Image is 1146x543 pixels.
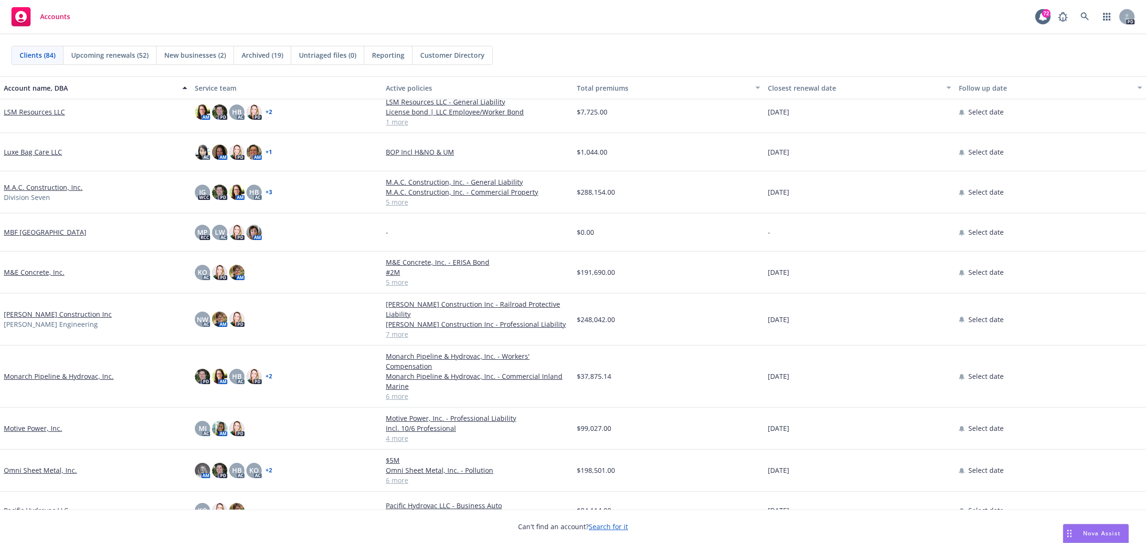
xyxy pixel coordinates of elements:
span: $0.00 [577,227,594,237]
div: Total premiums [577,83,750,93]
span: [DATE] [768,465,789,475]
a: Omni Sheet Metal, Inc. [4,465,77,475]
a: [PERSON_NAME] Construction Inc - Professional Liability [386,319,569,329]
a: Accounts [8,3,74,30]
span: Clients (84) [20,50,55,60]
span: $1,044.00 [577,147,607,157]
img: photo [212,185,227,200]
div: Follow up date [959,83,1132,93]
img: photo [246,145,262,160]
span: Archived (19) [242,50,283,60]
div: Closest renewal date [768,83,941,93]
a: + 2 [265,468,272,473]
span: [DATE] [768,267,789,277]
a: BOP Incl H&NO & UM [386,147,569,157]
div: 72 [1042,9,1050,18]
a: 7 more [386,329,569,339]
a: Incl. 10/6 Professional [386,423,569,433]
span: - [386,227,388,237]
span: Select date [968,505,1004,515]
span: Select date [968,187,1004,197]
img: photo [212,265,227,280]
span: Select date [968,423,1004,433]
span: [DATE] [768,505,789,515]
a: $5M [386,455,569,465]
a: + 3 [265,189,272,195]
span: Upcoming renewals (52) [71,50,149,60]
a: M.A.C. Construction, Inc. [4,182,83,192]
span: [DATE] [768,147,789,157]
span: MP [197,227,208,237]
img: photo [195,145,210,160]
span: Select date [968,371,1004,381]
div: Active policies [386,83,569,93]
span: KO [198,505,207,515]
a: Motive Power, Inc. [4,423,62,433]
span: [DATE] [768,314,789,324]
a: 5 more [386,197,569,207]
a: [PERSON_NAME] Construction Inc - Railroad Protective Liability [386,299,569,319]
a: [PERSON_NAME] Construction Inc [4,309,112,319]
div: Account name, DBA [4,83,177,93]
a: Monarch Pipeline & Hydrovac, Inc. - Commercial Inland Marine [386,371,569,391]
a: LSM Resources LLC - General Liability [386,97,569,107]
span: Can't find an account? [518,522,628,532]
img: photo [195,369,210,384]
a: LSM Resources LLC [4,107,65,117]
button: Nova Assist [1063,524,1129,543]
a: + 1 [265,149,272,155]
img: photo [246,225,262,240]
a: Switch app [1097,7,1116,26]
a: 1 more [386,117,569,127]
span: Select date [968,147,1004,157]
span: Select date [968,267,1004,277]
span: Select date [968,107,1004,117]
button: Total premiums [573,76,764,99]
a: 5 more [386,277,569,287]
span: [PERSON_NAME] Engineering [4,319,98,329]
img: photo [212,104,227,120]
span: KO [198,267,207,277]
img: photo [229,312,244,327]
span: Reporting [372,50,404,60]
img: photo [229,185,244,200]
a: M.A.C. Construction, Inc. - General Liability [386,177,569,187]
span: [DATE] [768,107,789,117]
img: photo [229,265,244,280]
span: $198,501.00 [577,465,615,475]
span: [DATE] [768,371,789,381]
span: LW [215,227,225,237]
span: $7,725.00 [577,107,607,117]
img: photo [229,225,244,240]
a: 4 more [386,433,569,443]
a: + 2 [265,109,272,115]
a: + 2 [265,374,272,379]
span: $84,114.00 [577,505,611,515]
a: Monarch Pipeline & Hydrovac, Inc. [4,371,114,381]
span: Select date [968,314,1004,324]
span: Accounts [40,13,70,21]
a: M.A.C. Construction, Inc. - Commercial Property [386,187,569,197]
a: License bond | LLC Employee/Worker Bond [386,107,569,117]
a: #2M [386,267,569,277]
span: KO [249,465,259,475]
img: photo [212,421,227,436]
a: Search [1075,7,1094,26]
a: 6 more [386,475,569,485]
div: Service team [195,83,378,93]
span: NW [197,314,208,324]
span: $191,690.00 [577,267,615,277]
button: Active policies [382,76,573,99]
a: Pacific Hydrovac LLC [4,505,68,515]
a: Monarch Pipeline & Hydrovac, Inc. - Workers' Compensation [386,351,569,371]
button: Service team [191,76,382,99]
span: $37,875.14 [577,371,611,381]
button: Follow up date [955,76,1146,99]
img: photo [212,369,227,384]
